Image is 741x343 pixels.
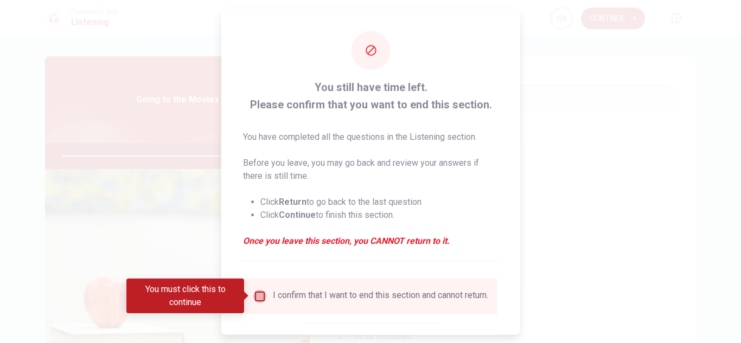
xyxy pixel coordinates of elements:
[243,78,499,113] span: You still have time left. Please confirm that you want to end this section.
[243,156,499,182] p: Before you leave, you may go back and review your answers if there is still time.
[279,196,306,206] strong: Return
[126,279,244,313] div: You must click this to continue
[279,209,316,219] strong: Continue
[273,289,488,302] div: I confirm that I want to end this section and cannot return.
[243,130,499,143] p: You have completed all the questions in the Listening section.
[260,208,499,221] li: Click to finish this section.
[243,234,499,247] em: Once you leave this section, you CANNOT return to it.
[260,195,499,208] li: Click to go back to the last question
[253,289,266,302] span: You must click this to continue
